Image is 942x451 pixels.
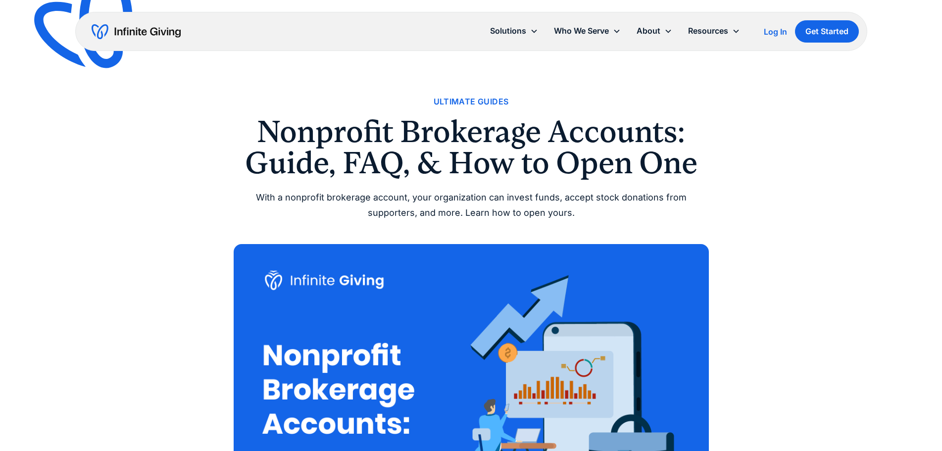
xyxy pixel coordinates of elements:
[482,20,546,42] div: Solutions
[546,20,629,42] div: Who We Serve
[637,24,660,38] div: About
[554,24,609,38] div: Who We Serve
[764,28,787,36] div: Log In
[629,20,680,42] div: About
[680,20,748,42] div: Resources
[764,26,787,38] a: Log In
[434,95,509,108] a: Ultimate Guides
[795,20,859,43] a: Get Started
[234,190,709,220] div: With a nonprofit brokerage account, your organization can invest funds, accept stock donations fr...
[490,24,526,38] div: Solutions
[234,116,709,178] h1: Nonprofit Brokerage Accounts: Guide, FAQ, & How to Open One
[92,24,181,40] a: home
[688,24,728,38] div: Resources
